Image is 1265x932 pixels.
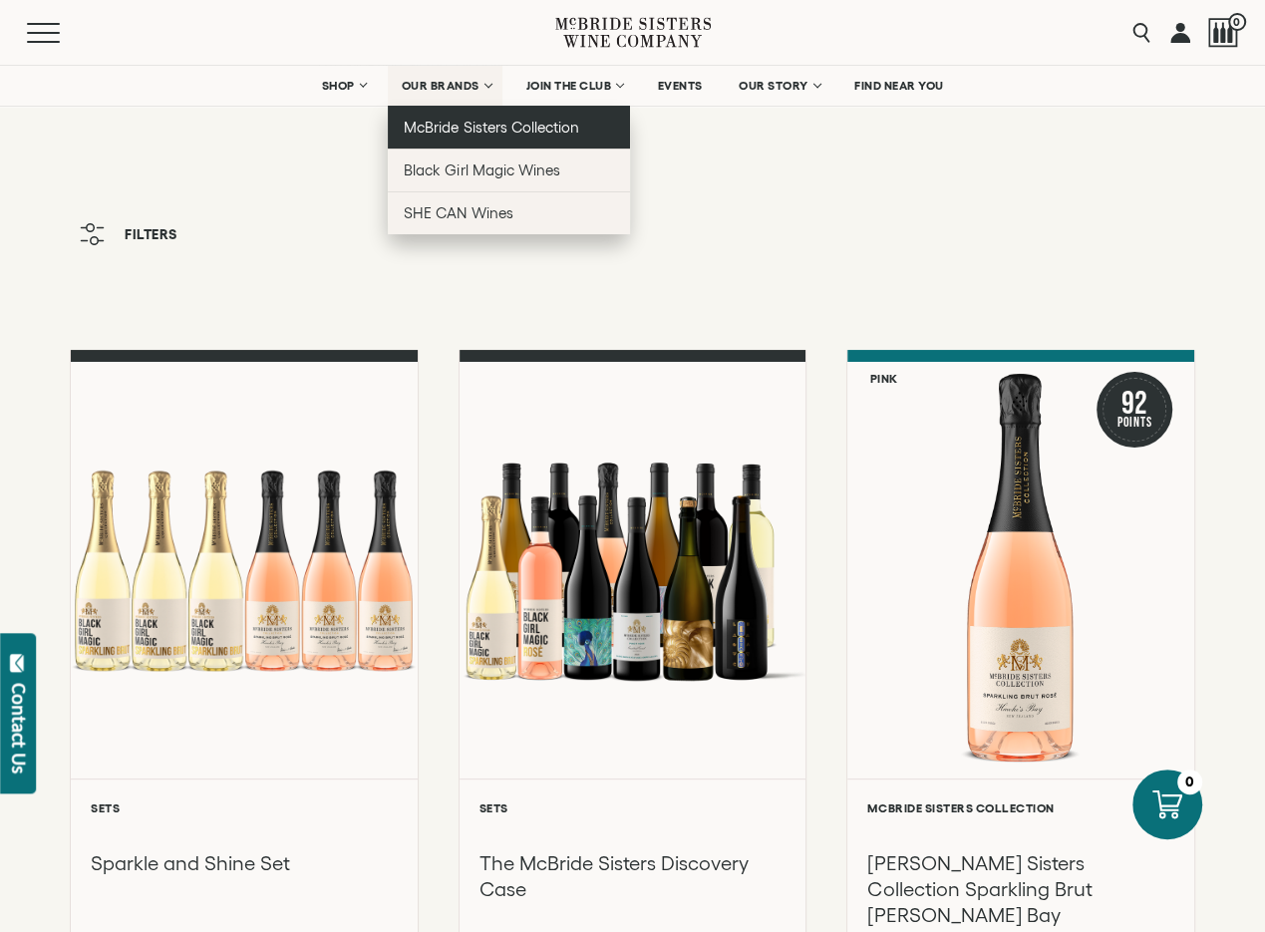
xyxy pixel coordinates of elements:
[867,801,1174,814] h6: McBride Sisters Collection
[512,66,635,106] a: JOIN THE CLUB
[841,66,957,106] a: FIND NEAR YOU
[404,204,512,221] span: SHE CAN Wines
[1228,13,1246,31] span: 0
[404,161,559,178] span: Black Girl Magic Wines
[125,227,177,241] span: Filters
[388,191,630,234] a: SHE CAN Wines
[321,79,355,93] span: SHOP
[645,66,716,106] a: EVENTS
[854,79,944,93] span: FIND NEAR YOU
[726,66,832,106] a: OUR STORY
[479,850,787,902] h3: The McBride Sisters Discovery Case
[27,23,99,43] button: Mobile Menu Trigger
[308,66,378,106] a: SHOP
[91,801,398,814] h6: Sets
[658,79,703,93] span: EVENTS
[404,119,579,136] span: McBride Sisters Collection
[388,66,502,106] a: OUR BRANDS
[70,213,187,255] button: Filters
[388,106,630,149] a: McBride Sisters Collection
[479,801,787,814] h6: Sets
[739,79,808,93] span: OUR STORY
[525,79,611,93] span: JOIN THE CLUB
[401,79,478,93] span: OUR BRANDS
[91,850,398,876] h3: Sparkle and Shine Set
[388,149,630,191] a: Black Girl Magic Wines
[9,683,29,774] div: Contact Us
[869,372,897,385] h6: Pink
[1177,770,1202,794] div: 0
